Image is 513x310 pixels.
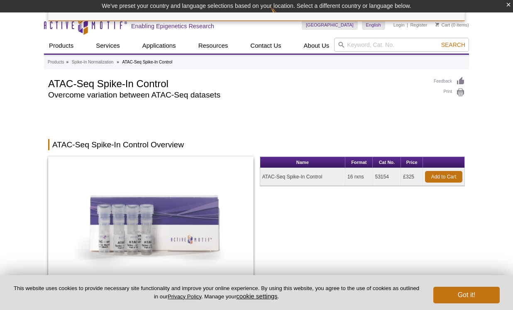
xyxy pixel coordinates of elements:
li: » [66,60,68,64]
th: Name [260,157,346,168]
a: [GEOGRAPHIC_DATA] [302,20,358,30]
a: Spike-In Normalization [72,59,114,66]
a: Resources [193,38,233,54]
button: cookie settings [236,293,277,300]
td: £325 [401,168,423,186]
button: Got it! [433,287,500,303]
span: Search [441,41,465,48]
a: Contact Us [245,38,286,54]
li: » [117,60,119,64]
li: (0 items) [435,20,469,30]
img: Change Here [271,6,293,26]
a: Services [91,38,125,54]
td: ATAC-Seq Spike-In Control [260,168,346,186]
h2: ATAC-Seq Spike-In Control Overview [48,139,465,150]
h2: Enabling Epigenetics Research [131,22,214,30]
li: | [407,20,408,30]
a: Privacy Policy [168,293,201,300]
a: Add to Cart [425,171,462,183]
a: Register [410,22,427,28]
a: Print [434,88,465,97]
td: 53154 [373,168,401,186]
a: About Us [299,38,335,54]
img: ATAC-Seq Spike-In Control [48,156,254,293]
th: Format [345,157,373,168]
a: English [362,20,385,30]
img: Your Cart [435,22,439,27]
a: Products [44,38,78,54]
h2: Overcome variation between ATAC-Seq datasets [48,91,425,99]
p: This website uses cookies to provide necessary site functionality and improve your online experie... [13,285,420,300]
button: Search [439,41,468,49]
input: Keyword, Cat. No. [334,38,469,52]
a: Feedback [434,77,465,86]
a: Login [393,22,405,28]
th: Cat No. [373,157,401,168]
h1: ATAC-Seq Spike-In Control [48,77,425,89]
a: Products [48,59,64,66]
th: Price [401,157,423,168]
a: Cart [435,22,450,28]
td: 16 rxns [345,168,373,186]
li: ATAC-Seq Spike-In Control [122,60,173,64]
a: Applications [137,38,181,54]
